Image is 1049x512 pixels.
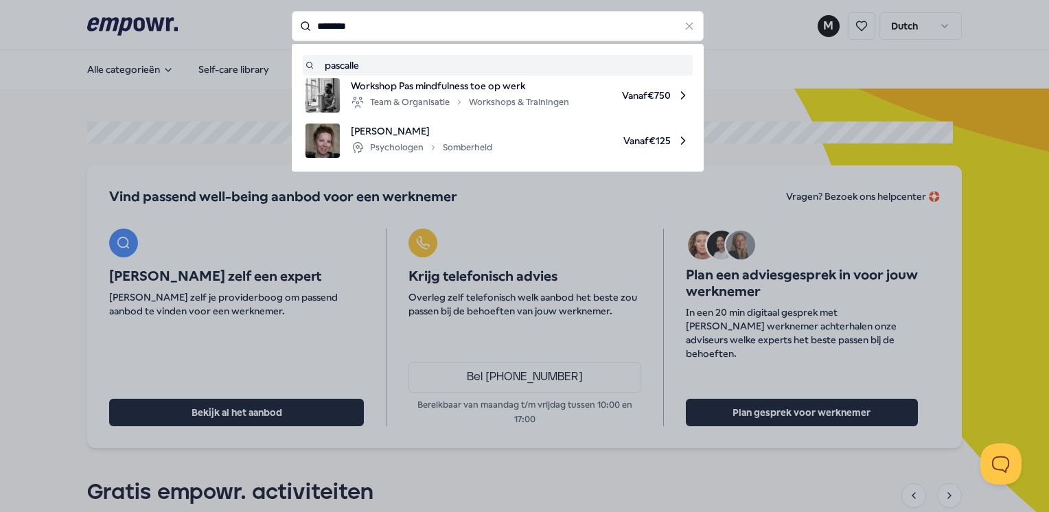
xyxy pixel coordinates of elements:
span: Vanaf € 750 [580,78,690,113]
div: Team & Organisatie Workshops & Trainingen [351,94,569,110]
img: product image [306,78,340,113]
iframe: Help Scout Beacon - Open [980,443,1022,485]
input: Search for products, categories or subcategories [292,11,704,41]
a: product imageWorkshop Pas mindfulness toe op werkTeam & OrganisatieWorkshops & TrainingenVanaf€750 [306,78,690,113]
div: Psychologen Somberheid [351,139,492,156]
a: pascalle [306,58,690,73]
span: Vanaf € 125 [503,124,690,158]
img: product image [306,124,340,158]
a: product image[PERSON_NAME]PsychologenSomberheidVanaf€125 [306,124,690,158]
span: [PERSON_NAME] [351,124,492,139]
span: Workshop Pas mindfulness toe op werk [351,78,569,93]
